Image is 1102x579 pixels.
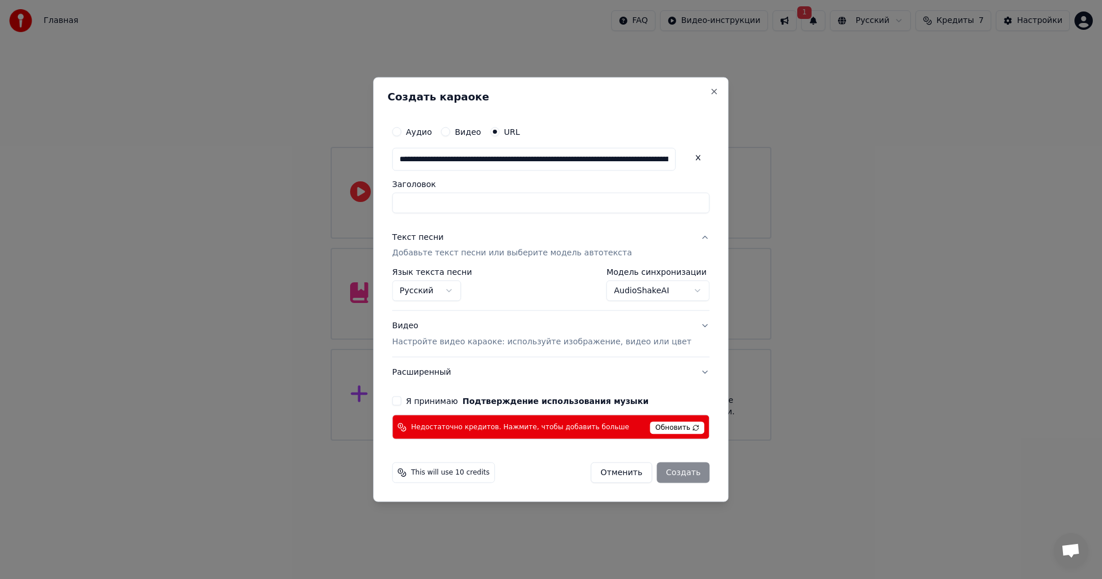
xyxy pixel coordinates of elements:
[392,320,691,348] div: Видео
[411,422,629,432] span: Недостаточно кредитов. Нажмите, чтобы добавить больше
[392,357,709,387] button: Расширенный
[392,268,709,310] div: Текст песниДобавьте текст песни или выберите модель автотекста
[650,422,705,434] span: Обновить
[392,247,632,259] p: Добавьте текст песни или выберите модель автотекста
[455,127,481,135] label: Видео
[392,268,472,276] label: Язык текста песни
[406,397,649,405] label: Я принимаю
[504,127,520,135] label: URL
[392,311,709,357] button: ВидеоНастройте видео караоке: используйте изображение, видео или цвет
[392,222,709,268] button: Текст песниДобавьте текст песни или выберите модель автотекста
[591,463,652,483] button: Отменить
[406,127,432,135] label: Аудио
[392,180,709,188] label: Заголовок
[392,336,691,348] p: Настройте видео караоке: используйте изображение, видео или цвет
[387,91,714,102] h2: Создать караоке
[463,397,649,405] button: Я принимаю
[411,468,490,477] span: This will use 10 credits
[607,268,710,276] label: Модель синхронизации
[392,231,444,243] div: Текст песни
